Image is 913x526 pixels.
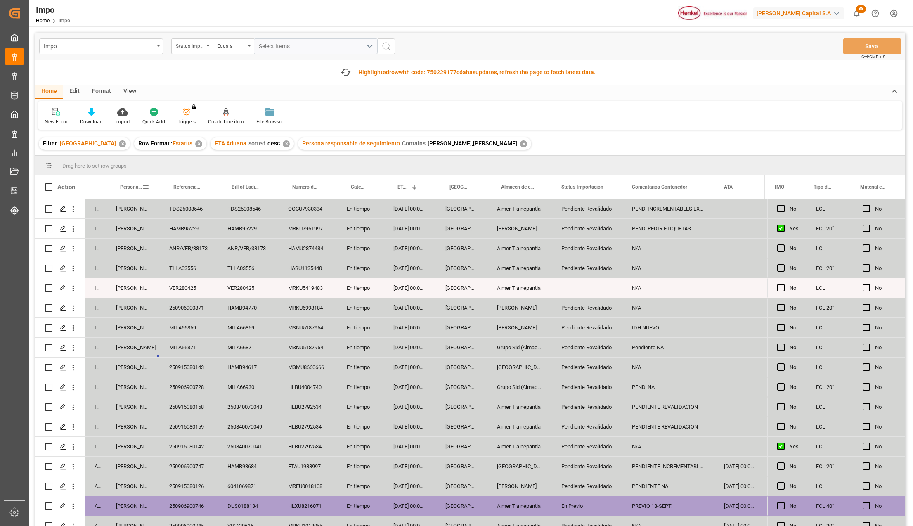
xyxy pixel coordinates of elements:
[337,298,383,317] div: En tiempo
[159,298,218,317] div: 250906900871
[501,184,534,190] span: Almacen de entrega
[117,85,142,99] div: View
[622,318,714,337] div: IDH NUEVO
[383,258,435,278] div: [DATE] 00:00:00
[159,496,218,516] div: 250906900746
[218,278,278,298] div: VER280425
[337,437,383,456] div: En tiempo
[487,377,551,397] div: Grupo Sid (Almacenaje y Distribucion AVIOR)
[487,239,551,258] div: Almer Tlalnepantla
[278,278,337,298] div: MRKU5419483
[278,377,337,397] div: HLBU4004740
[875,279,895,298] div: No
[337,358,383,377] div: En tiempo
[86,85,117,99] div: Format
[714,496,764,516] div: [DATE] 00:00:00
[856,5,866,13] span: 88
[814,184,833,190] span: Tipo de Carga (LCL/FCL)
[159,199,218,218] div: TDS25008546
[215,140,246,147] span: ETA Aduana
[35,358,551,377] div: Press SPACE to select this row.
[435,298,487,317] div: [GEOGRAPHIC_DATA]
[487,417,551,436] div: Almer Tlalnepantla
[337,318,383,337] div: En tiempo
[218,457,278,476] div: HAMB93684
[622,377,714,397] div: PEND. NA
[85,318,106,337] div: In progress
[292,184,319,190] span: Número de Contenedor
[622,199,714,218] div: PEND. INCREMENTABLES EXW
[106,199,159,218] div: [PERSON_NAME]
[278,358,337,377] div: MSMU8660666
[806,219,853,238] div: FCL 20"
[159,358,218,377] div: 250915080143
[622,417,714,436] div: PENDIENTE REVALIDACION
[767,437,905,457] div: Press SPACE to select this row.
[397,184,407,190] span: ETA Aduana
[159,417,218,436] div: 250915080159
[775,184,784,190] span: IMO
[806,358,853,377] div: LCL
[218,397,278,417] div: 250840070043
[806,397,853,417] div: LCL
[218,338,278,357] div: MILA66871
[435,219,487,238] div: [GEOGRAPHIC_DATA]
[753,7,844,19] div: [PERSON_NAME] Capital S.A
[106,437,159,456] div: [PERSON_NAME]
[85,239,106,258] div: In progress
[487,437,551,456] div: Almer Tlalnepantla
[435,397,487,417] div: [GEOGRAPHIC_DATA]
[875,219,895,238] div: No
[106,338,159,357] div: [PERSON_NAME]
[119,140,126,147] div: ✕
[790,219,799,238] div: Yes
[337,278,383,298] div: En tiempo
[383,318,435,337] div: [DATE] 00:00:00
[435,239,487,258] div: [GEOGRAPHIC_DATA]
[806,437,853,456] div: LCL
[337,338,383,357] div: En tiempo
[622,496,714,516] div: PREVIO 18-SEPT.
[176,40,204,50] div: Status Importación
[767,377,905,397] div: Press SPACE to select this row.
[806,476,853,496] div: LCL
[35,476,551,496] div: Press SPACE to select this row.
[85,298,106,317] div: In progress
[159,397,218,417] div: 250915080158
[487,258,551,278] div: Almer Tlalnepantla
[106,219,159,238] div: [PERSON_NAME]
[337,397,383,417] div: En tiempo
[106,278,159,298] div: [PERSON_NAME]
[790,199,796,218] div: No
[383,496,435,516] div: [DATE] 00:00:00
[106,397,159,417] div: [PERSON_NAME]
[63,85,86,99] div: Edit
[85,417,106,436] div: In progress
[622,437,714,456] div: N/A
[520,140,527,147] div: ✕
[337,417,383,436] div: En tiempo
[159,239,218,258] div: ANR/VER/38173
[767,496,905,516] div: Press SPACE to select this row.
[85,457,106,476] div: Arrived
[138,140,173,147] span: Row Format :
[383,219,435,238] div: [DATE] 00:00:00
[383,358,435,377] div: [DATE] 00:00:00
[35,397,551,417] div: Press SPACE to select this row.
[57,183,75,191] div: Action
[622,476,714,496] div: PENDIENTE NA
[35,437,551,457] div: Press SPACE to select this row.
[85,338,106,357] div: In progress
[337,199,383,218] div: En tiempo
[278,476,337,496] div: MRFU0018108
[278,417,337,436] div: HLBU2792534
[487,278,551,298] div: Almer Tlalnepantla
[218,298,278,317] div: HAMB94770
[435,338,487,357] div: [GEOGRAPHIC_DATA]
[622,278,714,298] div: N/A
[159,258,218,278] div: TLLA03556
[159,457,218,476] div: 250906900747
[35,219,551,239] div: Press SPACE to select this row.
[35,85,63,99] div: Home
[218,239,278,258] div: ANR/VER/38173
